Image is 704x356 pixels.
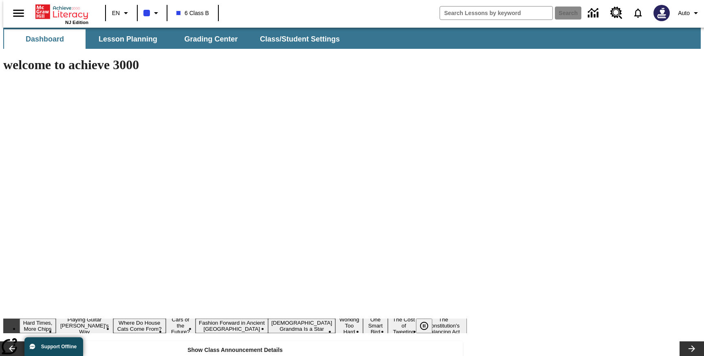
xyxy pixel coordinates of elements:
[363,315,387,336] button: Slide 8 One Smart Bird
[108,6,134,20] button: Language: EN, Select a language
[35,4,88,20] a: Home
[23,39,81,46] label: Verify Email Address:
[653,5,670,21] img: Avatar
[41,25,81,32] label: Email Address:
[170,29,252,49] button: Grading Center
[99,35,157,44] span: Lesson Planning
[388,315,420,336] button: Slide 9 The Cost of Tweeting
[605,2,627,24] a: Resource Center, Will open in new tab
[583,2,605,24] a: Data Center
[35,3,88,25] div: Home
[253,29,346,49] button: Class/Student Settings
[3,28,701,49] div: SubNavbar
[268,319,335,333] button: Slide 6 South Korean Grandma Is a Star
[4,29,86,49] button: Dashboard
[416,319,440,333] div: Pause
[24,337,83,356] button: Support Offline
[112,62,116,66] img: spacer.gif
[113,319,166,333] button: Slide 3 Where Do House Cats Come From?
[87,29,169,49] button: Lesson Planning
[678,9,690,17] span: Auto
[20,319,56,333] button: Slide 1 Hard Times, More Chips
[3,57,467,72] h1: welcome to achieve 3000
[176,9,209,17] span: 6 Class B
[56,315,113,336] button: Slide 2 Playing Guitar Makana's Way
[112,48,116,52] img: spacer.gif
[416,319,432,333] button: Pause
[112,9,120,17] span: EN
[420,315,467,336] button: Slide 10 The Constitution's Balancing Act
[79,76,149,84] span: Why do you need my email address?
[140,6,164,20] button: Class color is blue. Change class color
[260,35,340,44] span: Class/Student Settings
[112,19,116,23] img: spacer.gif
[65,20,88,25] span: NJ Edition
[680,341,704,356] button: Lesson carousel, Next
[26,35,64,44] span: Dashboard
[335,315,363,336] button: Slide 7 Working Too Hard
[440,7,552,20] input: search field
[649,2,675,24] button: Select a new avatar
[27,68,201,73] i: Note: We respect your privacy and will not give out your email address under any circumstances.
[184,35,238,44] span: Grading Center
[112,33,116,37] img: spacer.gif
[3,29,347,49] div: SubNavbar
[41,344,77,349] span: Support Offline
[166,315,196,336] button: Slide 4 Cars of the Future?
[627,2,649,24] a: Notifications
[196,319,268,333] button: Slide 5 Fashion Forward in Ancient Rome
[5,3,222,19] td: Please enter your email address to continue.
[187,346,283,354] p: Show Class Announcement Details
[7,1,31,25] button: Open side menu
[102,52,125,61] input: Submit
[675,6,704,20] button: Profile/Settings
